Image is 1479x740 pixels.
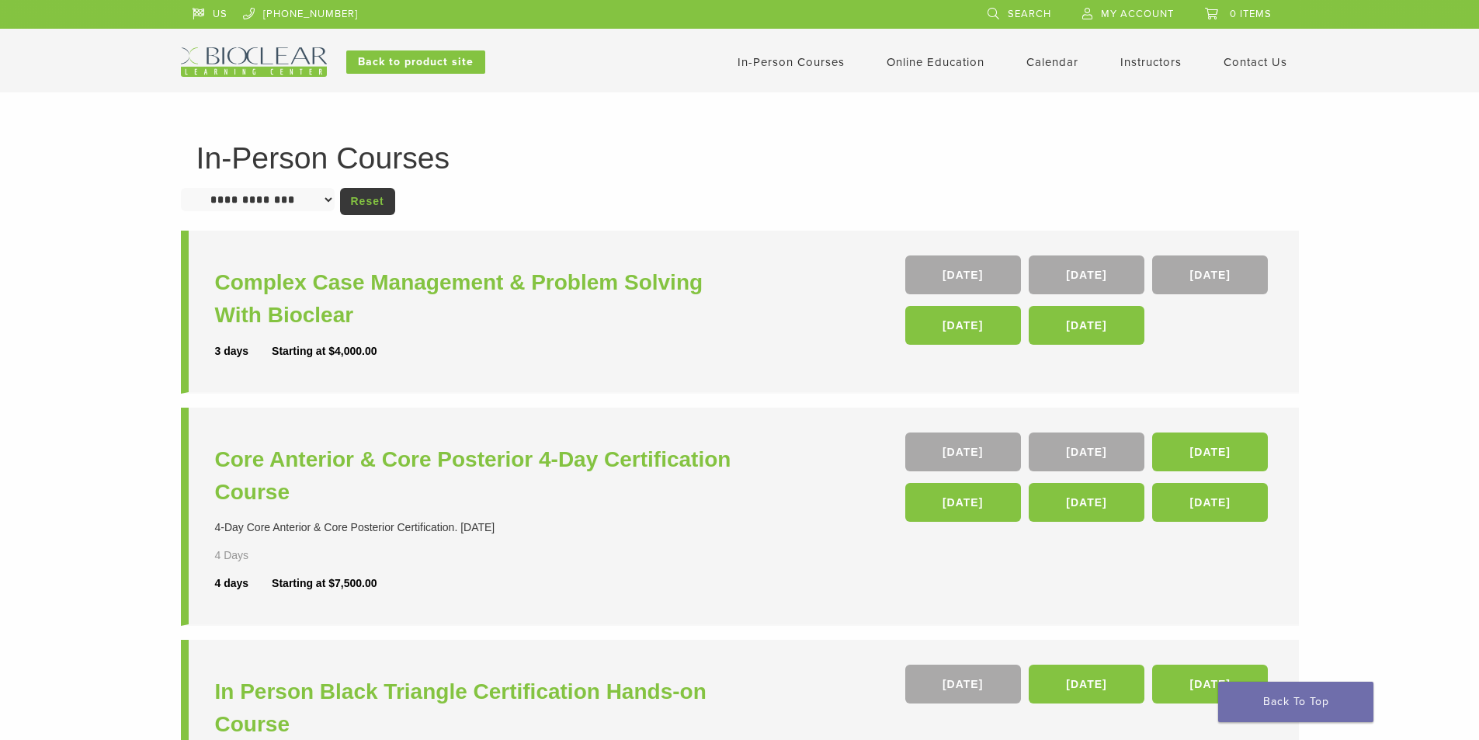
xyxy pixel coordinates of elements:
[1152,255,1268,294] a: [DATE]
[215,519,744,536] div: 4-Day Core Anterior & Core Posterior Certification. [DATE]
[905,433,1272,530] div: , , , , ,
[272,575,377,592] div: Starting at $7,500.00
[1029,433,1144,471] a: [DATE]
[346,50,485,74] a: Back to product site
[1224,55,1287,69] a: Contact Us
[1218,682,1373,722] a: Back To Top
[1026,55,1078,69] a: Calendar
[215,266,744,332] a: Complex Case Management & Problem Solving With Bioclear
[905,306,1021,345] a: [DATE]
[1101,8,1174,20] span: My Account
[340,188,395,215] a: Reset
[1152,433,1268,471] a: [DATE]
[1152,483,1268,522] a: [DATE]
[196,143,1283,173] h1: In-Person Courses
[215,443,744,509] a: Core Anterior & Core Posterior 4-Day Certification Course
[905,433,1021,471] a: [DATE]
[1029,255,1144,294] a: [DATE]
[215,547,294,564] div: 4 Days
[215,343,273,360] div: 3 days
[1152,665,1268,704] a: [DATE]
[1029,306,1144,345] a: [DATE]
[1029,483,1144,522] a: [DATE]
[1029,665,1144,704] a: [DATE]
[1120,55,1182,69] a: Instructors
[215,575,273,592] div: 4 days
[272,343,377,360] div: Starting at $4,000.00
[905,255,1272,353] div: , , , ,
[905,483,1021,522] a: [DATE]
[905,665,1272,711] div: , ,
[1008,8,1051,20] span: Search
[181,47,327,77] img: Bioclear
[905,255,1021,294] a: [DATE]
[887,55,984,69] a: Online Education
[1230,8,1272,20] span: 0 items
[905,665,1021,704] a: [DATE]
[738,55,845,69] a: In-Person Courses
